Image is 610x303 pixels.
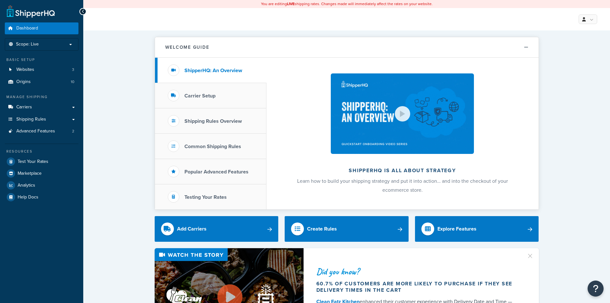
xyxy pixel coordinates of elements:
[5,94,78,100] div: Manage Shipping
[5,114,78,125] a: Shipping Rules
[16,129,55,134] span: Advanced Features
[18,171,42,176] span: Marketplace
[285,216,409,242] a: Create Rules
[71,79,74,85] span: 10
[72,129,74,134] span: 2
[16,105,32,110] span: Carriers
[307,224,337,233] div: Create Rules
[5,156,78,167] a: Test Your Rates
[5,76,78,88] a: Origins10
[184,118,242,124] h3: Shipping Rules Overview
[16,79,31,85] span: Origins
[18,159,48,164] span: Test Your Rates
[5,180,78,191] a: Analytics
[18,183,35,188] span: Analytics
[155,216,279,242] a: Add Carriers
[5,191,78,203] a: Help Docs
[5,22,78,34] a: Dashboard
[5,101,78,113] a: Carriers
[16,42,39,47] span: Scope: Live
[5,125,78,137] a: Advanced Features2
[16,117,46,122] span: Shipping Rules
[415,216,539,242] a: Explore Features
[155,37,539,58] button: Welcome Guide
[316,267,519,276] div: Did you know?
[5,168,78,179] a: Marketplace
[18,195,38,200] span: Help Docs
[16,26,38,31] span: Dashboard
[316,281,519,293] div: 60.7% of customers are more likely to purchase if they see delivery times in the cart
[165,45,209,50] h2: Welcome Guide
[437,224,476,233] div: Explore Features
[184,93,216,99] h3: Carrier Setup
[184,68,242,73] h3: ShipperHQ: An Overview
[588,281,604,297] button: Open Resource Center
[177,224,207,233] div: Add Carriers
[5,64,78,76] a: Websites3
[331,73,474,154] img: ShipperHQ is all about strategy
[184,194,227,200] h3: Testing Your Rates
[184,144,241,149] h3: Common Shipping Rules
[16,67,34,72] span: Websites
[297,177,508,194] span: Learn how to build your shipping strategy and put it into action… and into the checkout of your e...
[287,1,295,7] b: LIVE
[283,168,522,173] h2: ShipperHQ is all about strategy
[5,76,78,88] li: Origins
[5,64,78,76] li: Websites
[5,149,78,154] div: Resources
[5,125,78,137] li: Advanced Features
[72,67,74,72] span: 3
[184,169,248,175] h3: Popular Advanced Features
[5,57,78,63] div: Basic Setup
